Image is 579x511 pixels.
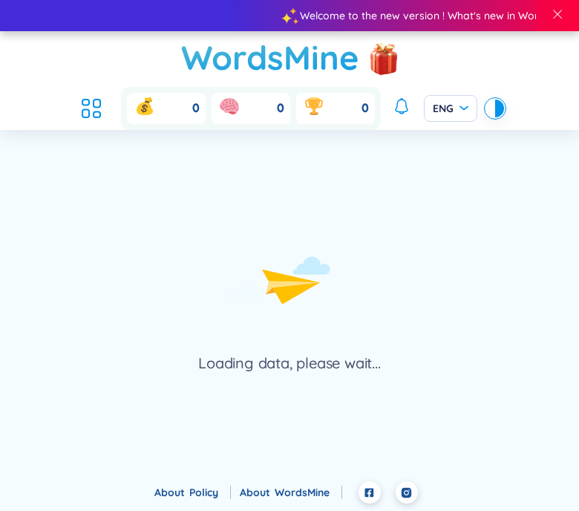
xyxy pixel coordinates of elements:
[369,36,399,80] img: flashSalesIcon.a7f4f837.png
[198,353,380,374] div: Loading data, please wait...
[362,100,369,117] span: 0
[433,101,468,116] span: ENG
[154,484,231,501] div: About
[240,484,342,501] div: About
[181,31,359,84] a: WordsMine
[275,486,342,499] a: WordsMine
[192,100,200,117] span: 0
[189,486,231,499] a: Policy
[277,100,284,117] span: 0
